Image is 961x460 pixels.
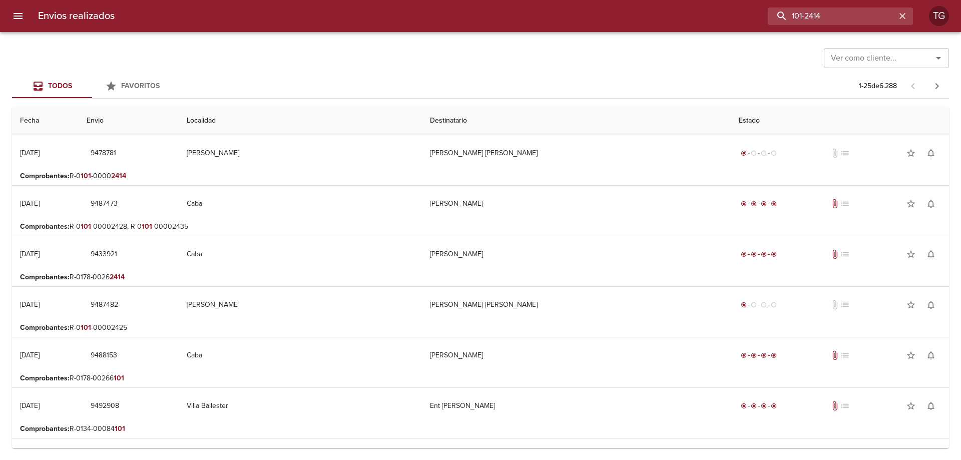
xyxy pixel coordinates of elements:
[931,51,945,65] button: Abrir
[926,148,936,158] span: notifications_none
[20,373,941,383] p: R-0178-00266
[771,403,777,409] span: radio_button_checked
[12,107,79,135] th: Fecha
[840,350,850,360] span: No tiene pedido asociado
[929,6,949,26] div: TG
[901,143,921,163] button: Agregar a favoritos
[761,251,767,257] span: radio_button_checked
[87,397,123,415] button: 9492908
[830,401,840,411] span: Tiene documentos adjuntos
[840,401,850,411] span: No tiene pedido asociado
[761,302,767,308] span: radio_button_unchecked
[830,249,840,259] span: Tiene documentos adjuntos
[20,222,941,232] p: R-0 -00002428, R-0 -00002435
[115,424,125,433] em: 101
[901,295,921,315] button: Agregar a favoritos
[830,350,840,360] span: Tiene documentos adjuntos
[38,8,115,24] h6: Envios realizados
[751,403,757,409] span: radio_button_checked
[771,352,777,358] span: radio_button_checked
[20,222,70,231] b: Comprobantes :
[422,186,731,222] td: [PERSON_NAME]
[830,300,840,310] span: No tiene documentos adjuntos
[20,199,40,208] div: [DATE]
[422,135,731,171] td: [PERSON_NAME] [PERSON_NAME]
[901,244,921,264] button: Agregar a favoritos
[422,287,731,323] td: [PERSON_NAME] [PERSON_NAME]
[761,201,767,207] span: radio_button_checked
[741,201,747,207] span: radio_button_checked
[48,82,72,90] span: Todos
[741,352,747,358] span: radio_button_checked
[179,135,422,171] td: [PERSON_NAME]
[114,374,124,382] em: 101
[921,295,941,315] button: Activar notificaciones
[906,199,916,209] span: star_border
[81,222,91,231] em: 101
[906,350,916,360] span: star_border
[179,186,422,222] td: Caba
[751,352,757,358] span: radio_button_checked
[906,249,916,259] span: star_border
[761,150,767,156] span: radio_button_unchecked
[91,147,116,160] span: 9478781
[20,149,40,157] div: [DATE]
[901,194,921,214] button: Agregar a favoritos
[739,249,779,259] div: Entregado
[926,300,936,310] span: notifications_none
[6,4,30,28] button: menu
[771,201,777,207] span: radio_button_checked
[739,350,779,360] div: Entregado
[422,107,731,135] th: Destinatario
[142,222,152,231] em: 101
[830,148,840,158] span: No tiene documentos adjuntos
[731,107,949,135] th: Estado
[91,299,118,311] span: 9487482
[91,400,119,412] span: 9492908
[739,401,779,411] div: Entregado
[20,351,40,359] div: [DATE]
[901,81,925,91] span: Pagina anterior
[840,249,850,259] span: No tiene pedido asociado
[830,199,840,209] span: Tiene documentos adjuntos
[929,6,949,26] div: Abrir información de usuario
[87,195,122,213] button: 9487473
[20,250,40,258] div: [DATE]
[768,8,896,25] input: buscar
[906,300,916,310] span: star_border
[20,172,70,180] b: Comprobantes :
[840,148,850,158] span: No tiene pedido asociado
[81,172,91,180] em: 101
[79,107,178,135] th: Envio
[925,74,949,98] span: Pagina siguiente
[921,396,941,416] button: Activar notificaciones
[751,201,757,207] span: radio_button_checked
[91,349,117,362] span: 9488153
[771,302,777,308] span: radio_button_unchecked
[761,403,767,409] span: radio_button_checked
[926,249,936,259] span: notifications_none
[179,107,422,135] th: Localidad
[906,148,916,158] span: star_border
[926,350,936,360] span: notifications_none
[179,287,422,323] td: [PERSON_NAME]
[422,236,731,272] td: [PERSON_NAME]
[751,150,757,156] span: radio_button_unchecked
[771,251,777,257] span: radio_button_checked
[20,401,40,410] div: [DATE]
[751,302,757,308] span: radio_button_unchecked
[81,323,91,332] em: 101
[921,143,941,163] button: Activar notificaciones
[20,300,40,309] div: [DATE]
[87,245,121,264] button: 9433921
[20,323,941,333] p: R-0 -00002425
[179,388,422,424] td: Villa Ballester
[91,198,118,210] span: 9487473
[741,150,747,156] span: radio_button_checked
[741,403,747,409] span: radio_button_checked
[921,345,941,365] button: Activar notificaciones
[87,144,120,163] button: 9478781
[179,236,422,272] td: Caba
[840,199,850,209] span: No tiene pedido asociado
[921,244,941,264] button: Activar notificaciones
